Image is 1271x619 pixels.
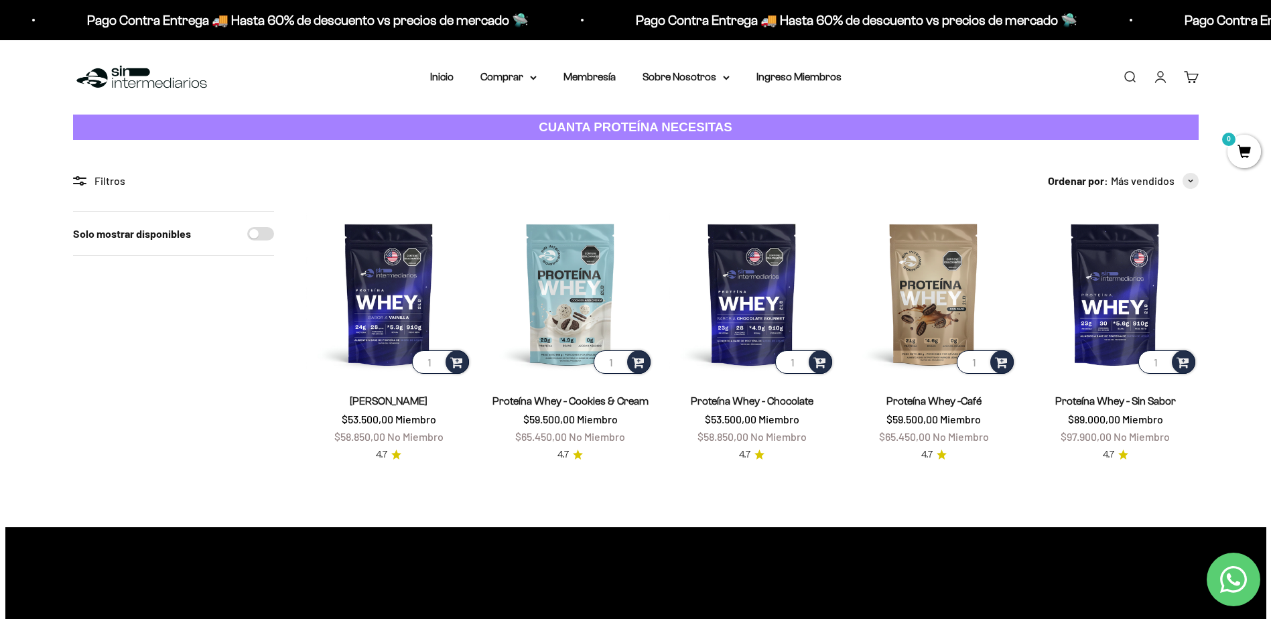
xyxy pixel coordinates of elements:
mark: 0 [1221,131,1237,147]
span: Miembro [1122,413,1163,425]
span: 4.7 [557,448,569,462]
span: Más vendidos [1111,172,1175,190]
span: 4.7 [739,448,750,462]
span: $89.000,00 [1068,413,1120,425]
div: Filtros [73,172,274,190]
span: Miembro [758,413,799,425]
a: Proteína Whey - Cookies & Cream [492,395,649,407]
span: $59.500,00 [523,413,575,425]
span: No Miembro [1114,430,1170,443]
span: Ordenar por: [1048,172,1108,190]
span: No Miembro [933,430,989,443]
p: Pago Contra Entrega 🚚 Hasta 60% de descuento vs precios de mercado 🛸 [73,9,515,31]
span: 4.7 [921,448,933,462]
summary: Comprar [480,68,537,86]
a: [PERSON_NAME] [350,395,427,407]
span: Miembro [395,413,436,425]
a: 4.74.7 de 5.0 estrellas [921,448,947,462]
span: $97.900,00 [1061,430,1112,443]
a: Proteína Whey - Sin Sabor [1055,395,1176,407]
span: 4.7 [1103,448,1114,462]
a: Proteína Whey - Chocolate [691,395,813,407]
span: 4.7 [376,448,387,462]
span: No Miembro [750,430,807,443]
label: Solo mostrar disponibles [73,225,191,243]
button: Más vendidos [1111,172,1199,190]
a: 4.74.7 de 5.0 estrellas [557,448,583,462]
span: $65.450,00 [879,430,931,443]
a: 4.74.7 de 5.0 estrellas [739,448,764,462]
span: $65.450,00 [515,430,567,443]
span: $58.850,00 [334,430,385,443]
span: No Miembro [569,430,625,443]
a: 4.74.7 de 5.0 estrellas [376,448,401,462]
a: Membresía [563,71,616,82]
span: Miembro [940,413,981,425]
span: $59.500,00 [886,413,938,425]
a: Inicio [430,71,454,82]
a: 0 [1227,145,1261,160]
span: $58.850,00 [697,430,748,443]
a: Proteína Whey -Café [886,395,982,407]
span: $53.500,00 [342,413,393,425]
span: $53.500,00 [705,413,756,425]
summary: Sobre Nosotros [643,68,730,86]
a: Ingreso Miembros [756,71,842,82]
p: Pago Contra Entrega 🚚 Hasta 60% de descuento vs precios de mercado 🛸 [622,9,1063,31]
span: Miembro [577,413,618,425]
a: 4.74.7 de 5.0 estrellas [1103,448,1128,462]
a: CUANTA PROTEÍNA NECESITAS [73,115,1199,141]
span: No Miembro [387,430,444,443]
strong: CUANTA PROTEÍNA NECESITAS [539,120,732,134]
